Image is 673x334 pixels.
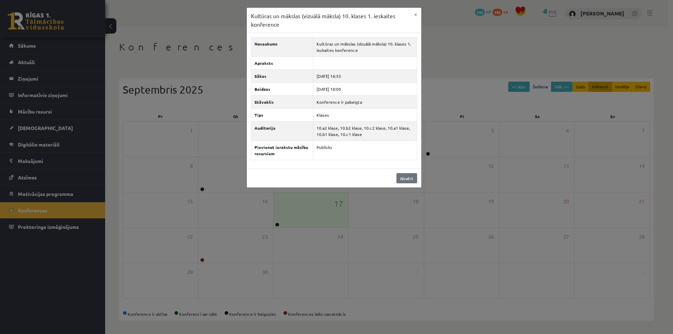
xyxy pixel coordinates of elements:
h3: Kultūras un mākslas (vizuālā māksla) 10. klases 1. ieskaites konference [251,12,410,28]
th: Apraksts [251,57,313,70]
td: Kultūras un mākslas (vizuālā māksla) 10. klases 1. ieskaites konference [313,38,417,57]
td: Konference ir pabeigta [313,96,417,109]
th: Beidzas [251,83,313,96]
td: [DATE] 16:55 [313,70,417,83]
th: Nosaukums [251,38,313,57]
th: Pievienot ierakstu mācību resursiem [251,141,313,160]
th: Sākas [251,70,313,83]
td: 10.a2 klase, 10.b2 klase, 10.c2 klase, 10.a1 klase, 10.b1 klase, 10.c1 klase [313,122,417,141]
th: Tips [251,109,313,122]
th: Stāvoklis [251,96,313,109]
td: [DATE] 18:00 [313,83,417,96]
a: Aizvērt [396,173,417,183]
button: × [410,8,421,21]
th: Auditorija [251,122,313,141]
td: Publisks [313,141,417,160]
td: Klases [313,109,417,122]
